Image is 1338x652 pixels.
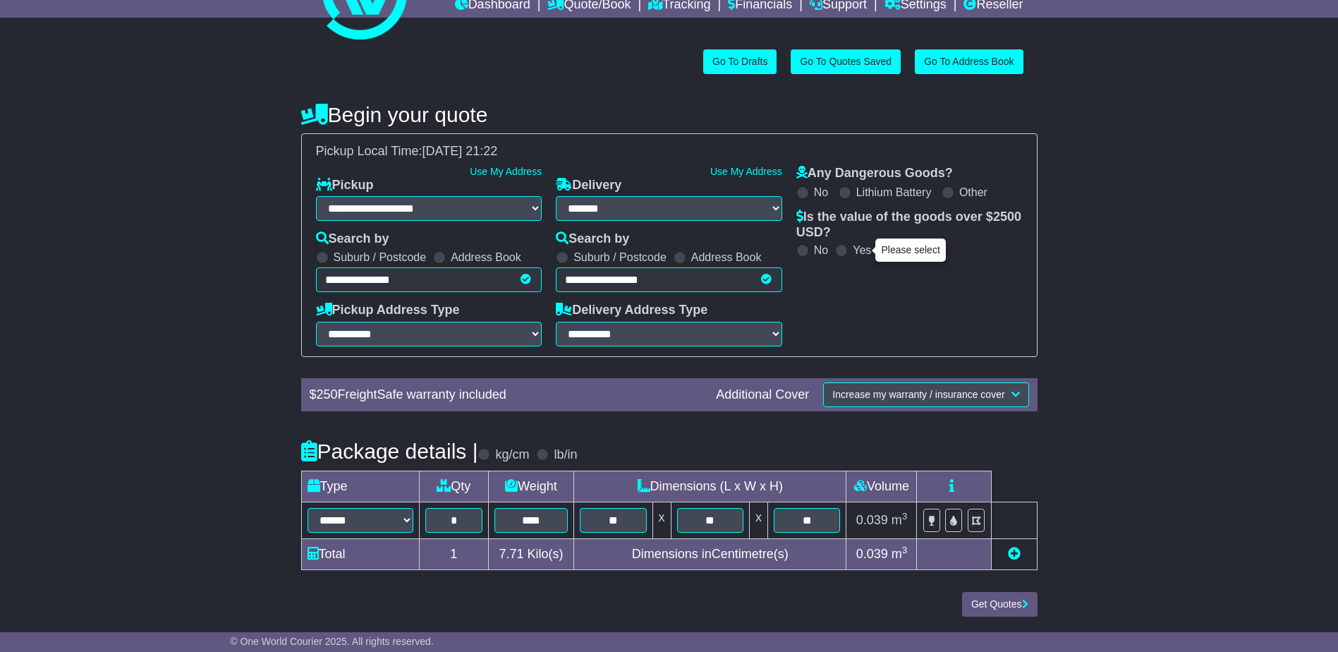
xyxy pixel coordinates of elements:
[709,387,816,403] div: Additional Cover
[796,210,1023,240] label: Is the value of the goods over $ ?
[846,471,917,502] td: Volume
[892,547,908,561] span: m
[451,250,521,264] label: Address Book
[749,502,767,538] td: x
[316,178,374,193] label: Pickup
[301,440,478,463] h4: Package details |
[853,243,871,257] label: Yes
[419,538,489,569] td: 1
[892,513,908,527] span: m
[574,471,846,502] td: Dimensions (L x W x H)
[301,471,419,502] td: Type
[556,303,707,318] label: Delivery Address Type
[573,250,667,264] label: Suburb / Postcode
[876,239,945,261] div: Please select
[303,387,710,403] div: $ FreightSafe warranty included
[1008,547,1021,561] a: Add new item
[710,166,782,177] a: Use My Address
[316,303,460,318] label: Pickup Address Type
[554,447,577,463] label: lb/in
[856,186,932,199] label: Lithium Battery
[796,225,823,239] span: USD
[856,513,888,527] span: 0.039
[489,538,574,569] td: Kilo(s)
[419,471,489,502] td: Qty
[832,389,1004,400] span: Increase my warranty / insurance cover
[814,186,828,199] label: No
[652,502,671,538] td: x
[823,382,1028,407] button: Increase my warranty / insurance cover
[495,447,529,463] label: kg/cm
[962,592,1038,617] button: Get Quotes
[791,49,901,74] a: Go To Quotes Saved
[556,178,621,193] label: Delivery
[309,144,1030,159] div: Pickup Local Time:
[301,538,419,569] td: Total
[856,547,888,561] span: 0.039
[230,636,434,647] span: © One World Courier 2025. All rights reserved.
[691,250,762,264] label: Address Book
[959,186,987,199] label: Other
[301,103,1038,126] h4: Begin your quote
[334,250,427,264] label: Suburb / Postcode
[316,231,389,247] label: Search by
[902,545,908,555] sup: 3
[703,49,777,74] a: Go To Drafts
[902,511,908,521] sup: 3
[574,538,846,569] td: Dimensions in Centimetre(s)
[499,547,523,561] span: 7.71
[317,387,338,402] span: 250
[993,210,1021,224] span: 2500
[814,243,828,257] label: No
[915,49,1023,74] a: Go To Address Book
[556,231,629,247] label: Search by
[796,166,953,181] label: Any Dangerous Goods?
[422,144,498,158] span: [DATE] 21:22
[489,471,574,502] td: Weight
[470,166,542,177] a: Use My Address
